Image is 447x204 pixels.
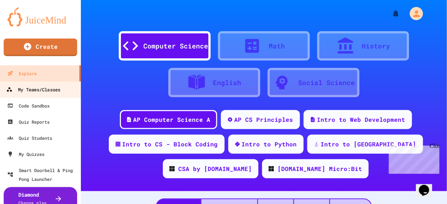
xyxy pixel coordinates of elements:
[213,78,242,88] div: English
[4,39,77,56] a: Create
[269,166,274,171] img: CODE_logo_RGB.png
[7,166,78,183] div: Smart Doorbell & Ping Pong Launcher
[7,134,52,142] div: Quiz Students
[321,140,416,149] div: Intro to [GEOGRAPHIC_DATA]
[7,150,44,159] div: My Quizzes
[269,41,285,51] div: Math
[133,115,211,124] div: AP Computer Science A
[7,7,74,26] img: logo-orange.svg
[378,7,402,20] div: My Notifications
[298,78,355,88] div: Social Science
[7,69,37,78] div: Explore
[143,41,208,51] div: Computer Science
[317,115,405,124] div: Intro to Web Development
[7,117,50,126] div: Quiz Reports
[7,101,50,110] div: Code Sandbox
[386,143,440,174] iframe: chat widget
[3,3,51,47] div: Chat with us now!Close
[416,175,440,197] iframe: chat widget
[178,164,252,173] div: CSA by [DOMAIN_NAME]
[402,5,425,22] div: My Account
[242,140,297,149] div: Intro to Python
[362,41,390,51] div: History
[6,85,60,94] div: My Teams/Classes
[122,140,218,149] div: Intro to CS - Block Coding
[169,166,175,171] img: CODE_logo_RGB.png
[235,115,293,124] div: AP CS Principles
[278,164,362,173] div: [DOMAIN_NAME] Micro:Bit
